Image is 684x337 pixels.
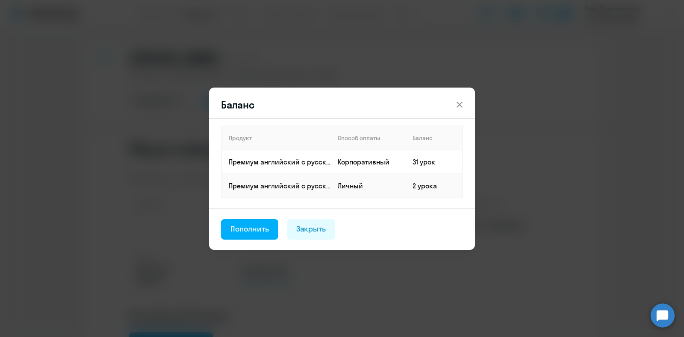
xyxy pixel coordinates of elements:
[221,126,331,150] th: Продукт
[229,157,330,167] p: Премиум английский с русскоговорящим преподавателем
[331,126,406,150] th: Способ оплаты
[209,98,475,111] header: Баланс
[229,181,330,190] p: Премиум английский с русскоговорящим преподавателем
[406,126,463,150] th: Баланс
[230,223,269,234] div: Пополнить
[331,150,406,174] td: Корпоративный
[221,219,278,240] button: Пополнить
[406,174,463,198] td: 2 урока
[406,150,463,174] td: 31 урок
[287,219,336,240] button: Закрыть
[331,174,406,198] td: Личный
[296,223,326,234] div: Закрыть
